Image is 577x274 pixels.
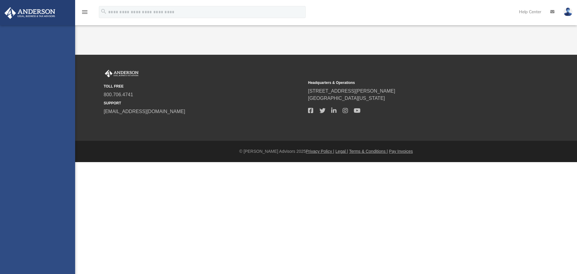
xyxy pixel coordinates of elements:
small: SUPPORT [104,100,304,106]
img: Anderson Advisors Platinum Portal [104,70,140,78]
i: search [100,8,107,15]
a: Privacy Policy | [306,149,334,154]
a: 800.706.4741 [104,92,133,97]
a: [GEOGRAPHIC_DATA][US_STATE] [308,96,385,101]
small: Headquarters & Operations [308,80,508,85]
a: Terms & Conditions | [349,149,388,154]
a: Legal | [335,149,348,154]
img: User Pic [563,8,572,16]
a: [EMAIL_ADDRESS][DOMAIN_NAME] [104,109,185,114]
div: © [PERSON_NAME] Advisors 2025 [75,148,577,155]
a: Pay Invoices [389,149,413,154]
img: Anderson Advisors Platinum Portal [3,7,57,19]
small: TOLL FREE [104,84,304,89]
a: menu [81,11,88,16]
a: [STREET_ADDRESS][PERSON_NAME] [308,88,395,94]
i: menu [81,8,88,16]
